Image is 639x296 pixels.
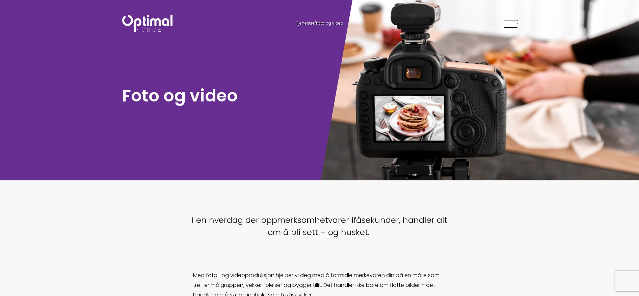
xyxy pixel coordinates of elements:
h1: Foto og video [122,85,316,107]
a: Tjenester [296,20,314,26]
span: i [351,214,353,226]
span: sekunde [362,214,396,226]
span: varer [328,214,349,226]
span: I en hverdag der oppmerksomhet [192,214,328,226]
img: Optimal Norge [122,15,172,32]
div: / [257,21,382,26]
span: få [353,214,362,226]
span: Foto og video [316,20,343,26]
